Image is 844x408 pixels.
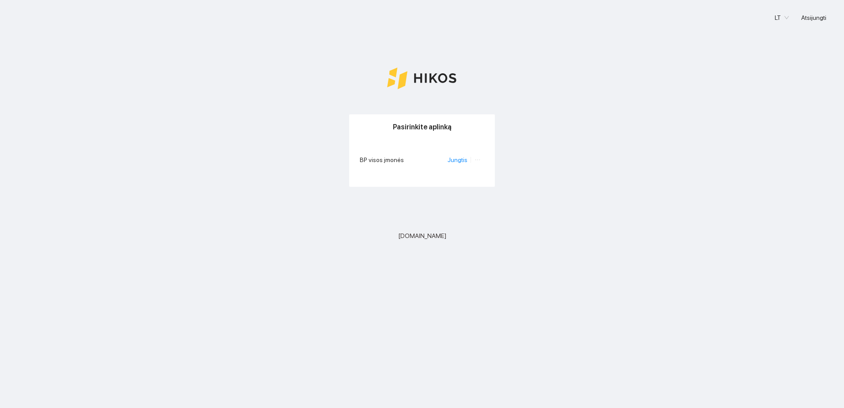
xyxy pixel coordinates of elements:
[448,156,467,163] a: Jungtis
[801,13,826,23] span: Atsijungti
[360,114,484,140] div: Pasirinkite aplinką
[398,231,446,241] span: [DOMAIN_NAME]
[360,150,484,170] li: BP visos įmonės
[775,11,789,24] span: LT
[475,157,481,163] span: ellipsis
[794,11,833,25] button: Atsijungti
